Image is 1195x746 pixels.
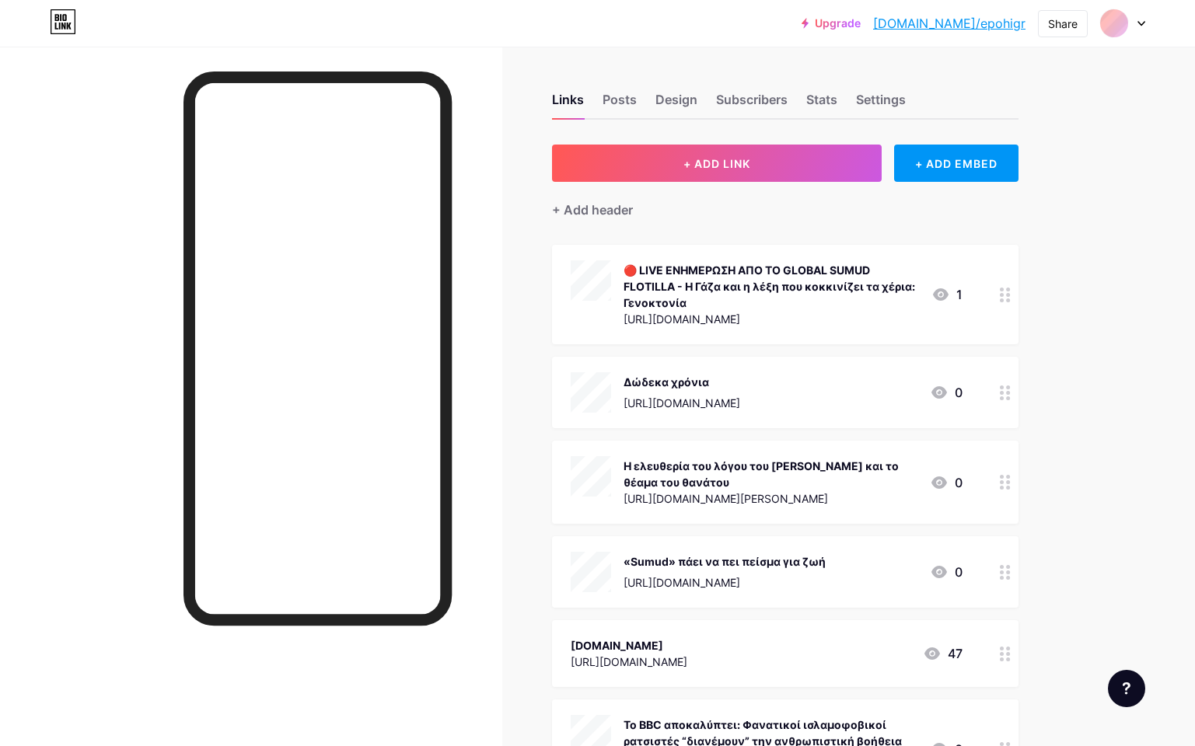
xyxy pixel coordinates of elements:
div: Links [552,90,584,118]
div: 47 [923,644,963,663]
div: Subscribers [716,90,788,118]
div: Share [1048,16,1078,32]
div: Design [655,90,697,118]
div: «Sumud» πάει να πει πείσμα για ζωή [624,553,826,570]
div: [DOMAIN_NAME] [571,637,687,654]
div: [URL][DOMAIN_NAME][PERSON_NAME] [624,490,917,507]
div: + Add header [552,200,633,219]
div: 0 [930,383,963,402]
div: 🔴 LIVE ΕΝΗΜΕΡΩΣΗ ΑΠΟ ΤΟ GLOBAL SUMUD FLOTILLA - Η Γάζα και η λέξη που κοκκινίζει τα χέρια: Γενοκτ... [624,262,919,311]
div: [URL][DOMAIN_NAME] [624,395,740,411]
span: + ADD LINK [683,157,750,170]
button: + ADD LINK [552,145,882,182]
div: + ADD EMBED [894,145,1018,182]
div: [URL][DOMAIN_NAME] [624,311,919,327]
div: Η ελευθερία του λόγου του [PERSON_NAME] και το θέαμα του θανάτου [624,458,917,490]
div: Stats [806,90,837,118]
div: 0 [930,473,963,492]
div: [URL][DOMAIN_NAME] [624,574,826,591]
div: Δώδεκα χρόνια [624,374,740,390]
div: 0 [930,563,963,581]
div: [URL][DOMAIN_NAME] [571,654,687,670]
div: 1 [931,285,963,304]
a: Upgrade [802,17,861,30]
div: Posts [603,90,637,118]
a: [DOMAIN_NAME]/epohigr [873,14,1026,33]
div: Settings [856,90,906,118]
